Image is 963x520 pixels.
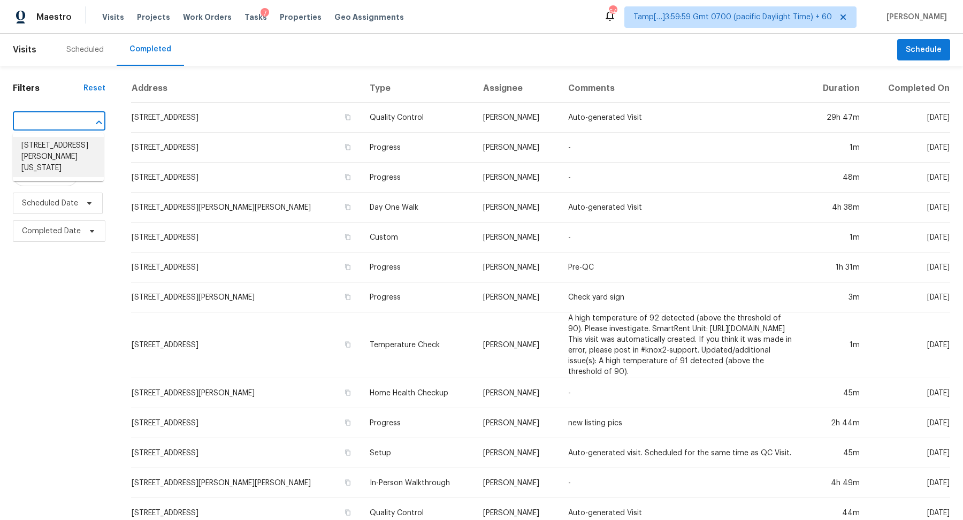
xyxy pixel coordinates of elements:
td: [STREET_ADDRESS] [131,103,361,133]
td: [DATE] [868,378,950,408]
div: Completed [129,44,171,55]
button: Copy Address [343,478,353,487]
span: Tasks [244,13,267,21]
button: Copy Address [343,340,353,349]
td: Progress [361,163,475,193]
button: Close [91,115,106,130]
td: [STREET_ADDRESS] [131,438,361,468]
button: Copy Address [343,292,353,302]
span: Visits [102,12,124,22]
td: 1m [805,133,868,163]
td: [PERSON_NAME] [475,312,560,378]
td: 4h 38m [805,193,868,223]
td: [DATE] [868,468,950,498]
td: [DATE] [868,193,950,223]
td: [DATE] [868,133,950,163]
td: Progress [361,282,475,312]
span: Properties [280,12,322,22]
button: Copy Address [343,142,353,152]
td: [STREET_ADDRESS][PERSON_NAME][PERSON_NAME] [131,193,361,223]
button: Copy Address [343,388,353,397]
th: Address [131,74,361,103]
td: 45m [805,438,868,468]
div: Reset [83,83,105,94]
th: Completed On [868,74,950,103]
span: Tamp[…]3:59:59 Gmt 0700 (pacific Daylight Time) + 60 [633,12,832,22]
button: Schedule [897,39,950,61]
input: Search for an address... [13,114,75,131]
td: [STREET_ADDRESS][PERSON_NAME][PERSON_NAME] [131,468,361,498]
td: 3m [805,282,868,312]
span: Geo Assignments [334,12,404,22]
td: Auto-generated Visit [560,103,805,133]
td: Progress [361,253,475,282]
button: Copy Address [343,508,353,517]
td: [STREET_ADDRESS][PERSON_NAME] [131,378,361,408]
td: [DATE] [868,103,950,133]
td: [PERSON_NAME] [475,468,560,498]
td: [PERSON_NAME] [475,193,560,223]
td: Home Health Checkup [361,378,475,408]
span: Visits [13,38,36,62]
td: - [560,468,805,498]
td: Progress [361,133,475,163]
td: 1m [805,223,868,253]
td: 29h 47m [805,103,868,133]
td: [STREET_ADDRESS] [131,312,361,378]
td: 1m [805,312,868,378]
td: Check yard sign [560,282,805,312]
td: [DATE] [868,223,950,253]
td: Day One Walk [361,193,475,223]
td: Setup [361,438,475,468]
span: [PERSON_NAME] [882,12,947,22]
td: [PERSON_NAME] [475,282,560,312]
td: A high temperature of 92 detected (above the threshold of 90). Please investigate. SmartRent Unit... [560,312,805,378]
td: [DATE] [868,253,950,282]
td: [PERSON_NAME] [475,133,560,163]
td: [PERSON_NAME] [475,163,560,193]
td: - [560,163,805,193]
td: [STREET_ADDRESS][PERSON_NAME] [131,282,361,312]
th: Assignee [475,74,560,103]
td: Auto-generated visit. Scheduled for the same time as QC Visit. [560,438,805,468]
button: Copy Address [343,232,353,242]
td: [DATE] [868,408,950,438]
td: [PERSON_NAME] [475,438,560,468]
td: [PERSON_NAME] [475,408,560,438]
td: [STREET_ADDRESS] [131,253,361,282]
td: [PERSON_NAME] [475,223,560,253]
td: Pre-QC [560,253,805,282]
td: 48m [805,163,868,193]
div: Scheduled [66,44,104,55]
h1: Filters [13,83,83,94]
td: [STREET_ADDRESS] [131,223,361,253]
td: 4h 49m [805,468,868,498]
button: Copy Address [343,418,353,427]
button: Copy Address [343,202,353,212]
button: Copy Address [343,448,353,457]
td: [DATE] [868,438,950,468]
td: [PERSON_NAME] [475,253,560,282]
td: [DATE] [868,282,950,312]
td: [PERSON_NAME] [475,378,560,408]
td: Auto-generated Visit [560,193,805,223]
span: Projects [137,12,170,22]
td: [DATE] [868,163,950,193]
td: 1h 31m [805,253,868,282]
td: new listing pics [560,408,805,438]
button: Copy Address [343,112,353,122]
td: Progress [361,408,475,438]
button: Copy Address [343,172,353,182]
td: Custom [361,223,475,253]
td: - [560,223,805,253]
td: [DATE] [868,312,950,378]
span: Scheduled Date [22,198,78,209]
button: Copy Address [343,262,353,272]
th: Type [361,74,475,103]
td: [STREET_ADDRESS] [131,163,361,193]
td: [STREET_ADDRESS] [131,133,361,163]
td: 45m [805,378,868,408]
td: - [560,378,805,408]
th: Duration [805,74,868,103]
span: Maestro [36,12,72,22]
